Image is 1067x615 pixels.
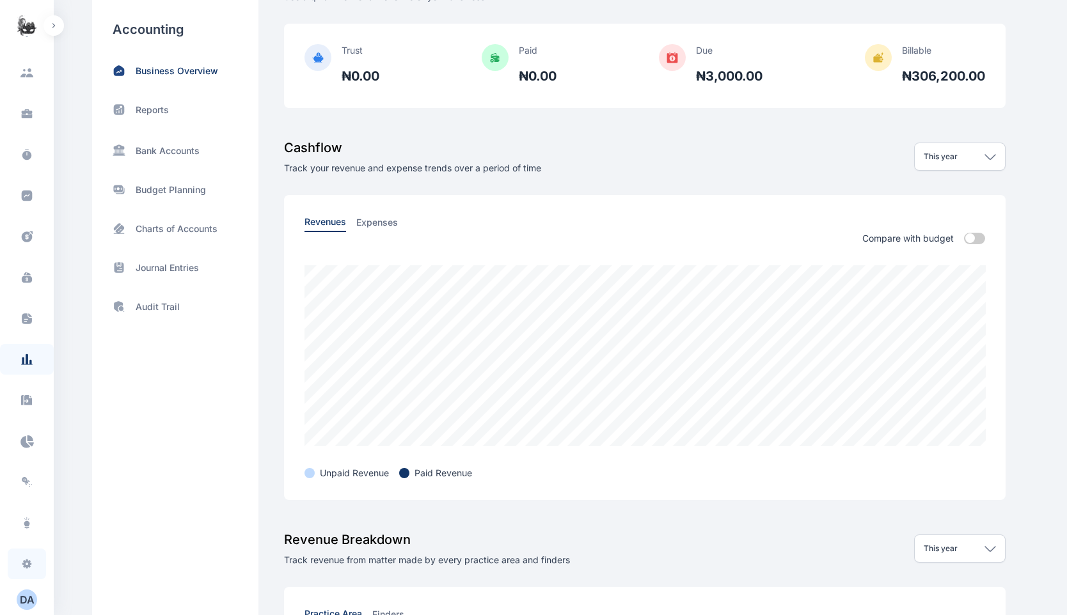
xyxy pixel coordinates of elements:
[136,144,200,157] p: Bank Accounts
[113,183,238,196] a: Budget Planning
[17,589,37,610] button: DA
[304,215,346,232] button: Revenues
[136,183,206,196] p: Budget Planning
[902,67,985,85] p: ₦306,200.00
[342,44,379,57] p: Trust
[356,215,398,232] button: Expenses
[482,44,509,71] img: PaidIcon.786b7493.svg
[924,543,958,554] p: This year
[304,44,331,71] img: TrustIcon.fde16d91.svg
[902,44,985,57] p: Billable
[865,44,892,71] img: BillableIcon.40ad40cf.svg
[113,143,125,157] img: SideBarBankIcon.97256624.svg
[113,300,238,313] a: Audit Trail
[113,222,238,235] a: Charts of Accounts
[659,44,686,71] img: DueAmountIcon.42f0ab39.svg
[284,554,570,566] p: Track revenue from matter made by every practice area and finders
[696,44,763,57] p: Due
[17,592,37,607] div: D A
[113,183,125,196] img: moneys.97c8a2cc.svg
[519,67,557,85] p: ₦0.00
[136,261,199,274] p: Journal Entries
[415,467,472,479] p: Paid Revenue
[862,232,954,245] p: Compare with budget
[284,531,570,549] h3: Revenue Breakdown
[113,64,125,77] img: home-trend-up.185bc2c3.svg
[113,300,125,313] img: shield-search.e37bf0af.svg
[696,67,763,85] p: ₦3,000.00
[113,103,238,116] a: Reports
[113,222,125,235] img: card-pos.ab3033c8.svg
[342,67,379,85] p: ₦0.00
[113,64,238,77] a: Business Overview
[113,142,238,157] a: Bank Accounts
[8,589,46,610] button: DA
[113,261,125,274] img: archive-book.469f2b76.svg
[113,103,125,116] img: status-up.570d3177.svg
[113,20,238,38] h3: Accounting
[320,467,389,479] p: Unpaid Revenue
[924,152,958,162] p: This year
[136,300,180,313] p: Audit Trail
[519,44,557,57] p: Paid
[284,139,541,157] h3: Cashflow
[113,261,238,274] a: Journal Entries
[136,222,217,235] p: Charts of Accounts
[136,104,169,116] p: Reports
[136,65,218,77] p: Business Overview
[284,162,541,175] p: Track your revenue and expense trends over a period of time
